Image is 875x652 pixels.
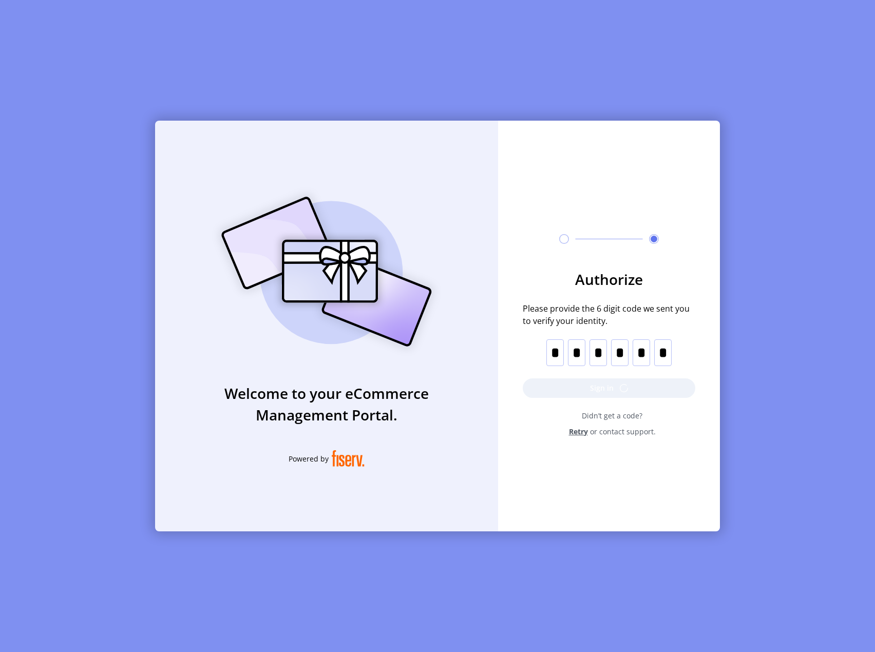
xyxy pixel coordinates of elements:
[569,426,588,437] span: Retry
[289,453,329,464] span: Powered by
[206,185,447,358] img: card_Illustration.svg
[590,426,656,437] span: or contact support.
[155,382,498,426] h3: Welcome to your eCommerce Management Portal.
[523,269,695,290] h3: Authorize
[523,302,695,327] span: Please provide the 6 digit code we sent you to verify your identity.
[529,410,695,421] span: Didn’t get a code?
